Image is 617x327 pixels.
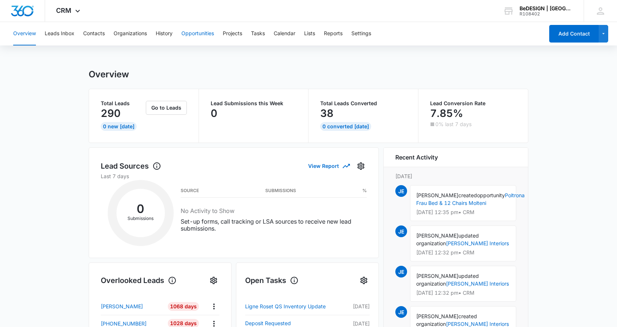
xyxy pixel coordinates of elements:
[101,101,144,106] p: Total Leads
[435,122,472,127] p: 0% last 7 days
[101,107,121,119] p: 290
[181,22,214,45] button: Opportunities
[45,22,74,45] button: Leads Inbox
[549,25,599,43] button: Add Contact
[330,302,370,310] p: [DATE]
[101,161,161,172] h1: Lead Sources
[320,107,333,119] p: 38
[395,185,407,197] span: JE
[416,273,458,279] span: [PERSON_NAME]
[211,101,297,106] p: Lead Submissions this Week
[274,22,295,45] button: Calendar
[430,107,463,119] p: 7.85%
[395,225,407,237] span: JE
[358,275,370,286] button: Settings
[458,192,477,198] span: created
[320,122,371,131] div: 0 Converted [DATE]
[101,122,137,131] div: 0 New [DATE]
[520,5,573,11] div: account name
[477,192,505,198] span: opportunity
[101,302,162,310] a: [PERSON_NAME]
[245,275,299,286] h1: Open Tasks
[83,22,105,45] button: Contacts
[520,11,573,16] div: account id
[416,210,510,215] p: [DATE] 12:35 pm • CRM
[430,101,517,106] p: Lead Conversion Rate
[265,189,296,192] h3: Submissions
[308,159,349,172] button: View Report
[416,250,510,255] p: [DATE] 12:32 pm • CRM
[446,280,509,287] a: [PERSON_NAME] Interiors
[101,275,177,286] h1: Overlooked Leads
[324,22,343,45] button: Reports
[117,215,165,222] p: Submissions
[89,69,129,80] h1: Overview
[395,172,516,180] p: [DATE]
[208,301,219,312] button: Actions
[355,160,367,172] button: Settings
[351,22,371,45] button: Settings
[304,22,315,45] button: Lists
[416,313,458,319] span: [PERSON_NAME]
[117,204,165,214] h2: 0
[416,290,510,295] p: [DATE] 12:32 pm • CRM
[320,101,406,106] p: Total Leads Converted
[446,321,509,327] a: [PERSON_NAME] Interiors
[114,22,147,45] button: Organizations
[362,189,367,192] h3: %
[395,306,407,318] span: JE
[156,22,173,45] button: History
[251,22,265,45] button: Tasks
[168,302,199,311] div: 1068 Days
[146,104,187,111] a: Go to Leads
[245,302,330,311] a: Ligne Roset QS Inventory Update
[101,302,143,310] p: [PERSON_NAME]
[395,266,407,278] span: JE
[181,189,199,192] h3: Source
[416,192,458,198] span: [PERSON_NAME]
[416,232,458,239] span: [PERSON_NAME]
[181,206,367,215] h3: No Activity to Show
[13,22,36,45] button: Overview
[181,218,367,232] p: Set-up forms, call tracking or LSA sources to receive new lead submissions.
[146,101,187,115] button: Go to Leads
[211,107,217,119] p: 0
[208,275,219,286] button: Settings
[223,22,242,45] button: Projects
[56,7,71,14] span: CRM
[395,153,438,162] h6: Recent Activity
[101,172,367,180] p: Last 7 days
[446,240,509,246] a: [PERSON_NAME] Interiors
